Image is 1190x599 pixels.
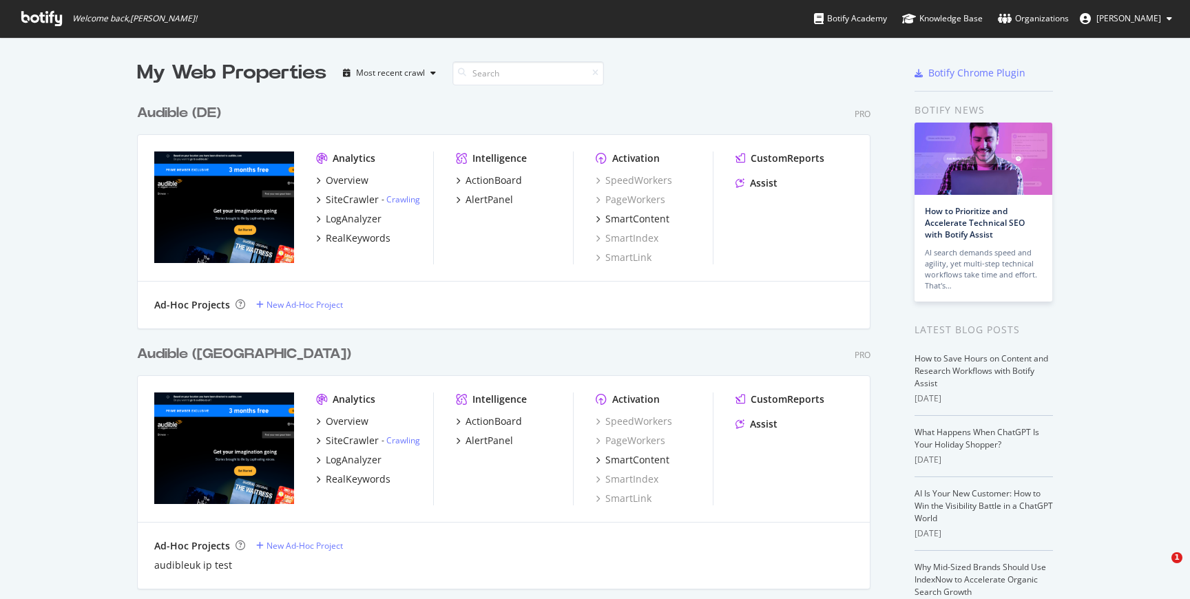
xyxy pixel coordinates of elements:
[596,434,665,448] a: PageWorkers
[596,174,672,187] a: SpeedWorkers
[814,12,887,25] div: Botify Academy
[750,417,777,431] div: Assist
[855,108,870,120] div: Pro
[356,69,425,77] div: Most recent crawl
[925,205,1025,240] a: How to Prioritize and Accelerate Technical SEO with Botify Assist
[750,176,777,190] div: Assist
[326,472,390,486] div: RealKeywords
[596,453,669,467] a: SmartContent
[256,540,343,551] a: New Ad-Hoc Project
[137,344,357,364] a: Audible ([GEOGRAPHIC_DATA])
[735,392,824,406] a: CustomReports
[915,454,1053,466] div: [DATE]
[456,414,522,428] a: ActionBoard
[452,61,604,85] input: Search
[154,151,294,263] img: audible.de
[154,298,230,312] div: Ad-Hoc Projects
[902,12,983,25] div: Knowledge Base
[596,193,665,207] a: PageWorkers
[137,344,351,364] div: Audible ([GEOGRAPHIC_DATA])
[267,299,343,311] div: New Ad-Hoc Project
[472,392,527,406] div: Intelligence
[72,13,197,24] span: Welcome back, [PERSON_NAME] !
[605,453,669,467] div: SmartContent
[316,174,368,187] a: Overview
[456,434,513,448] a: AlertPanel
[915,66,1025,80] a: Botify Chrome Plugin
[154,392,294,504] img: audible.co.uk
[915,123,1052,195] img: How to Prioritize and Accelerate Technical SEO with Botify Assist
[316,472,390,486] a: RealKeywords
[267,540,343,551] div: New Ad-Hoc Project
[466,193,513,207] div: AlertPanel
[382,434,420,446] div: -
[333,151,375,165] div: Analytics
[386,193,420,205] a: Crawling
[472,151,527,165] div: Intelligence
[466,434,513,448] div: AlertPanel
[333,392,375,406] div: Analytics
[137,59,326,87] div: My Web Properties
[915,561,1046,598] a: Why Mid-Sized Brands Should Use IndexNow to Accelerate Organic Search Growth
[751,151,824,165] div: CustomReports
[326,434,379,448] div: SiteCrawler
[596,414,672,428] a: SpeedWorkers
[337,62,441,84] button: Most recent crawl
[256,299,343,311] a: New Ad-Hoc Project
[466,174,522,187] div: ActionBoard
[596,492,651,505] div: SmartLink
[928,66,1025,80] div: Botify Chrome Plugin
[326,414,368,428] div: Overview
[316,434,420,448] a: SiteCrawler- Crawling
[735,417,777,431] a: Assist
[326,231,390,245] div: RealKeywords
[386,434,420,446] a: Crawling
[326,193,379,207] div: SiteCrawler
[326,174,368,187] div: Overview
[915,392,1053,405] div: [DATE]
[154,558,232,572] a: audibleuk ip test
[751,392,824,406] div: CustomReports
[925,247,1042,291] div: AI search demands speed and agility, yet multi-step technical workflows take time and effort. Tha...
[316,212,382,226] a: LogAnalyzer
[1096,12,1161,24] span: Ben Goodsell
[915,103,1053,118] div: Botify news
[316,414,368,428] a: Overview
[382,193,420,205] div: -
[326,212,382,226] div: LogAnalyzer
[1069,8,1183,30] button: [PERSON_NAME]
[612,151,660,165] div: Activation
[456,193,513,207] a: AlertPanel
[915,426,1039,450] a: What Happens When ChatGPT Is Your Holiday Shopper?
[154,539,230,553] div: Ad-Hoc Projects
[1143,552,1176,585] iframe: Intercom live chat
[466,414,522,428] div: ActionBoard
[596,231,658,245] a: SmartIndex
[596,472,658,486] a: SmartIndex
[316,231,390,245] a: RealKeywords
[326,453,382,467] div: LogAnalyzer
[316,453,382,467] a: LogAnalyzer
[596,212,669,226] a: SmartContent
[915,487,1053,524] a: AI Is Your New Customer: How to Win the Visibility Battle in a ChatGPT World
[316,193,420,207] a: SiteCrawler- Crawling
[456,174,522,187] a: ActionBoard
[596,251,651,264] a: SmartLink
[612,392,660,406] div: Activation
[137,103,221,123] div: Audible (DE)
[137,103,227,123] a: Audible (DE)
[915,353,1048,389] a: How to Save Hours on Content and Research Workflows with Botify Assist
[915,322,1053,337] div: Latest Blog Posts
[735,151,824,165] a: CustomReports
[1171,552,1182,563] span: 1
[855,349,870,361] div: Pro
[735,176,777,190] a: Assist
